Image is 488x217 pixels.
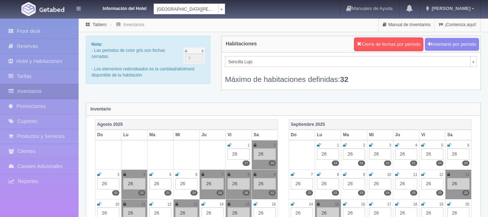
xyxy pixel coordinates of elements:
[274,143,276,147] small: 2
[117,173,119,177] small: 3
[195,173,198,177] small: 6
[154,4,225,14] a: [GEOGRAPHIC_DATA][PERSON_NAME]
[421,148,443,160] div: 26
[311,173,313,177] small: 7
[387,202,391,206] small: 17
[157,4,215,15] span: [GEOGRAPHIC_DATA][PERSON_NAME]
[248,143,250,147] small: 1
[425,38,479,51] button: Inventario por periodo
[367,130,393,140] th: Mi
[421,178,443,189] div: 26
[175,178,198,189] div: 26
[441,143,443,147] small: 5
[141,202,145,206] small: 11
[21,2,36,16] img: Getabed
[447,148,469,160] div: 26
[395,178,417,189] div: 26
[291,178,313,189] div: 26
[361,202,365,206] small: 16
[225,67,477,84] div: Máximo de habitaciones definidas:
[289,130,315,140] th: Do
[200,130,226,140] th: Ju
[387,173,391,177] small: 10
[369,148,391,160] div: 26
[243,190,250,196] label: 18
[445,130,472,140] th: Sa
[254,148,276,160] div: 26
[269,161,276,166] label: 19
[89,4,146,12] dt: Información del Hotel
[337,143,339,147] small: 1
[226,130,252,140] th: Vi
[143,173,145,177] small: 4
[343,148,365,160] div: 26
[164,190,171,196] label: 21
[384,161,391,166] label: 22
[358,161,365,166] label: 21
[138,190,145,196] label: 22
[216,190,224,196] label: 19
[363,143,365,147] small: 2
[194,202,198,206] small: 13
[363,173,365,177] small: 9
[415,143,417,147] small: 4
[337,173,339,177] small: 8
[436,161,443,166] label: 23
[462,161,469,166] label: 23
[93,22,106,27] a: Tablero
[123,22,144,27] a: Inventarios
[341,130,367,140] th: Ma
[467,143,469,147] small: 6
[226,41,257,46] h4: Habitaciones
[439,202,443,206] small: 19
[436,190,443,196] label: 23
[243,161,250,166] label: 17
[358,190,365,196] label: 23
[184,48,205,64] img: cutoff.png
[306,190,313,196] label: 22
[221,173,224,177] small: 7
[343,178,365,189] div: 26
[220,202,224,206] small: 14
[384,190,391,196] label: 24
[115,202,119,206] small: 10
[228,148,250,160] div: 26
[317,178,339,189] div: 26
[252,130,278,140] th: Sa
[439,173,443,177] small: 12
[317,148,339,160] div: 26
[123,178,145,189] div: 26
[395,148,417,160] div: 26
[95,130,121,140] th: Do
[148,130,174,140] th: Ma
[462,190,469,196] label: 23
[97,178,119,189] div: 26
[246,202,250,206] small: 15
[430,6,470,11] span: [PERSON_NAME]
[90,107,111,112] strong: Inventario
[413,173,417,177] small: 11
[340,75,348,83] b: 32
[389,143,391,147] small: 3
[335,202,339,206] small: 15
[274,173,276,177] small: 9
[465,173,469,177] small: 13
[39,7,64,12] img: Getabed
[169,173,171,177] small: 5
[149,178,171,189] div: 26
[225,56,477,67] a: Sencilla Lujo
[228,56,467,67] span: Sencilla Lujo
[419,130,445,140] th: Vi
[272,202,276,206] small: 16
[168,202,171,206] small: 12
[289,119,472,130] th: Septiembre 2025
[121,130,148,140] th: Lu
[354,38,423,51] button: Cierre de fechas por periodo
[332,190,339,196] label: 22
[91,42,103,47] b: Nota:
[465,202,469,206] small: 20
[393,130,419,140] th: Ju
[95,119,278,130] th: Agosto 2025
[447,178,469,189] div: 26
[410,190,417,196] label: 25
